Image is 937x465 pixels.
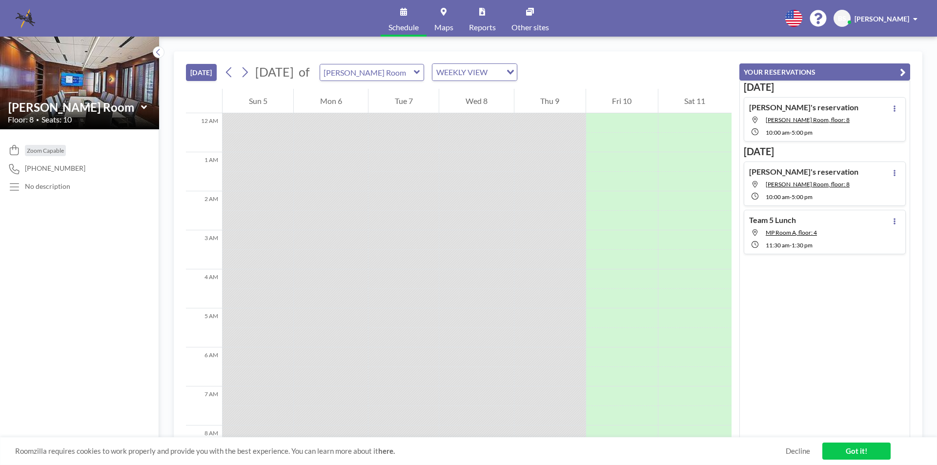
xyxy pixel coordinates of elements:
[294,89,368,113] div: Mon 6
[766,129,790,136] span: 10:00 AM
[855,15,909,23] span: [PERSON_NAME]
[15,446,786,456] span: Roomzilla requires cookies to work properly and provide you with the best experience. You can lea...
[434,66,489,79] span: WEEKLY VIEW
[511,23,549,31] span: Other sites
[766,229,817,236] span: MP Room A, floor: 4
[255,64,294,79] span: [DATE]
[16,9,35,28] img: organization-logo
[186,191,222,230] div: 2 AM
[186,230,222,269] div: 3 AM
[792,129,813,136] span: 5:00 PM
[41,115,72,124] span: Seats: 10
[25,164,85,173] span: [PHONE_NUMBER]
[27,147,64,154] span: Zoom Capable
[749,167,858,177] h4: [PERSON_NAME]'s reservation
[8,100,141,114] input: McGhee Room
[586,89,658,113] div: Fri 10
[25,182,70,191] div: No description
[186,269,222,308] div: 4 AM
[186,152,222,191] div: 1 AM
[223,89,293,113] div: Sun 5
[186,425,222,465] div: 8 AM
[744,145,906,158] h3: [DATE]
[766,116,850,123] span: McGhee Room, floor: 8
[439,89,513,113] div: Wed 8
[766,242,790,249] span: 11:30 AM
[434,23,453,31] span: Maps
[766,181,850,188] span: McGhee Room, floor: 8
[378,446,395,455] a: here.
[186,308,222,347] div: 5 AM
[469,23,496,31] span: Reports
[432,64,517,81] div: Search for option
[299,64,309,80] span: of
[822,443,891,460] a: Got it!
[186,113,222,152] div: 12 AM
[838,14,846,23] span: BS
[514,89,586,113] div: Thu 9
[739,63,910,81] button: YOUR RESERVATIONS
[8,115,34,124] span: Floor: 8
[766,193,790,201] span: 10:00 AM
[790,193,792,201] span: -
[368,89,439,113] div: Tue 7
[186,347,222,386] div: 6 AM
[658,89,732,113] div: Sat 11
[786,446,810,456] a: Decline
[490,66,501,79] input: Search for option
[186,64,217,81] button: [DATE]
[790,129,792,136] span: -
[792,193,813,201] span: 5:00 PM
[749,215,796,225] h4: Team 5 Lunch
[320,64,414,81] input: McGhee Room
[749,102,858,112] h4: [PERSON_NAME]'s reservation
[790,242,792,249] span: -
[744,81,906,93] h3: [DATE]
[792,242,813,249] span: 1:30 PM
[388,23,419,31] span: Schedule
[186,386,222,425] div: 7 AM
[36,117,39,123] span: •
